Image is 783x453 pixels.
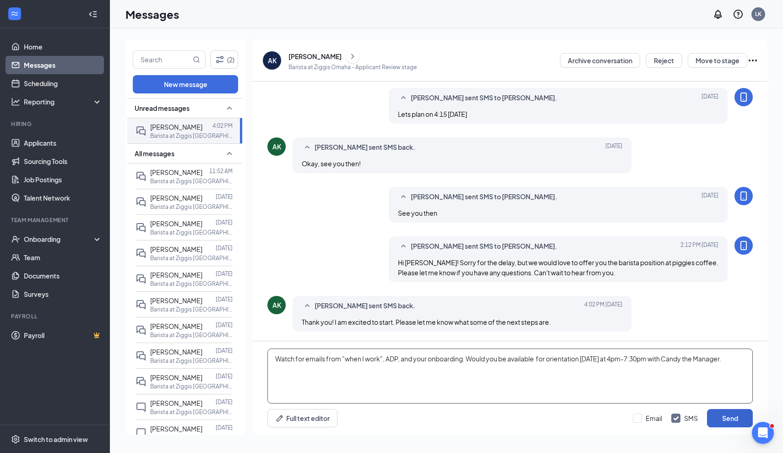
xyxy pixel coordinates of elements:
[268,56,277,65] div: AK
[755,10,761,18] div: LK
[214,54,225,65] svg: Filter
[136,402,147,413] svg: ChatInactive
[752,422,774,444] iframe: Intercom live chat
[136,350,147,361] svg: DoubleChat
[125,6,179,22] h1: Messages
[150,373,202,382] span: [PERSON_NAME]
[302,159,361,168] span: Okay, see you then!
[150,177,233,185] p: Barista at Ziggis [GEOGRAPHIC_DATA]
[150,306,233,313] p: Barista at Ziggis [GEOGRAPHIC_DATA]
[216,347,233,355] p: [DATE]
[216,295,233,303] p: [DATE]
[224,103,235,114] svg: SmallChevronUp
[302,300,313,311] svg: SmallChevronUp
[24,189,102,207] a: Talent Network
[150,254,233,262] p: Barista at Ziggis [GEOGRAPHIC_DATA]
[216,193,233,201] p: [DATE]
[24,285,102,303] a: Surveys
[133,75,238,93] button: New message
[150,168,202,176] span: [PERSON_NAME]
[288,63,417,71] p: Barista at Ziggis Omaha - Applicant Review stage
[150,296,202,305] span: [PERSON_NAME]
[24,56,102,74] a: Messages
[136,126,147,136] svg: DoubleChat
[150,271,202,279] span: [PERSON_NAME]
[302,318,551,326] span: Thank you! I am excited to start. Please let me know what some of the next steps are.
[150,132,233,140] p: Barista at Ziggis [GEOGRAPHIC_DATA]
[24,134,102,152] a: Applicants
[216,270,233,278] p: [DATE]
[605,142,622,153] span: [DATE]
[88,10,98,19] svg: Collapse
[348,51,357,62] svg: ChevronRight
[738,240,749,251] svg: MobileSms
[398,209,437,217] span: See you then
[11,120,100,128] div: Hiring
[210,50,238,69] button: Filter (2)
[11,312,100,320] div: Payroll
[398,241,409,252] svg: SmallChevronUp
[150,123,202,131] span: [PERSON_NAME]
[411,241,557,252] span: [PERSON_NAME] sent SMS to [PERSON_NAME].
[136,248,147,259] svg: DoubleChat
[11,235,20,244] svg: UserCheck
[150,434,233,442] p: Barista at Ziggis [GEOGRAPHIC_DATA]
[150,322,202,330] span: [PERSON_NAME]
[24,248,102,267] a: Team
[747,55,758,66] svg: Ellipses
[150,348,202,356] span: [PERSON_NAME]
[136,222,147,233] svg: DoubleChat
[688,53,747,68] button: Move to stage
[701,93,718,104] span: [DATE]
[24,326,102,344] a: PayrollCrown
[411,93,557,104] span: [PERSON_NAME] sent SMS to [PERSON_NAME].
[267,349,753,404] textarea: Watch for emails from "when I work", ADP, and your onboarding. Would you be available for orienta...
[733,9,744,20] svg: QuestionInfo
[216,244,233,252] p: [DATE]
[24,152,102,170] a: Sourcing Tools
[150,382,233,390] p: Barista at Ziggis [GEOGRAPHIC_DATA]
[315,142,415,153] span: [PERSON_NAME] sent SMS back.
[701,191,718,202] span: [DATE]
[24,235,94,244] div: Onboarding
[24,435,88,444] div: Switch to admin view
[150,245,202,253] span: [PERSON_NAME]
[216,398,233,406] p: [DATE]
[398,191,409,202] svg: SmallChevronUp
[150,229,233,236] p: Barista at Ziggis [GEOGRAPHIC_DATA]
[707,409,753,427] button: Send
[398,93,409,104] svg: SmallChevronUp
[275,414,284,423] svg: Pen
[398,110,467,118] span: Lets plan on 4:15 [DATE]
[302,142,313,153] svg: SmallChevronUp
[136,273,147,284] svg: DoubleChat
[150,425,202,433] span: [PERSON_NAME]
[272,300,281,310] div: AK
[24,97,103,106] div: Reporting
[150,357,233,365] p: Barista at Ziggis [GEOGRAPHIC_DATA]
[150,219,202,228] span: [PERSON_NAME]
[133,51,191,68] input: Search
[136,299,147,310] svg: DoubleChat
[646,53,682,68] button: Reject
[136,325,147,336] svg: DoubleChat
[150,194,202,202] span: [PERSON_NAME]
[24,38,102,56] a: Home
[315,300,415,311] span: [PERSON_NAME] sent SMS back.
[216,321,233,329] p: [DATE]
[411,191,557,202] span: [PERSON_NAME] sent SMS to [PERSON_NAME].
[24,170,102,189] a: Job Postings
[135,149,174,158] span: All messages
[272,142,281,151] div: AK
[560,53,640,68] button: Archive conversation
[136,376,147,387] svg: DoubleChat
[209,167,233,175] p: 11:52 AM
[216,218,233,226] p: [DATE]
[680,241,718,252] span: [DATE] 2:12 PM
[738,92,749,103] svg: MobileSms
[136,171,147,182] svg: DoubleChat
[150,331,233,339] p: Barista at Ziggis [GEOGRAPHIC_DATA]
[584,300,622,311] span: [DATE] 4:02 PM
[398,258,718,277] span: Hi [PERSON_NAME]! Sorry for the delay, but we would love to offer you the barista position at pig...
[712,9,723,20] svg: Notifications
